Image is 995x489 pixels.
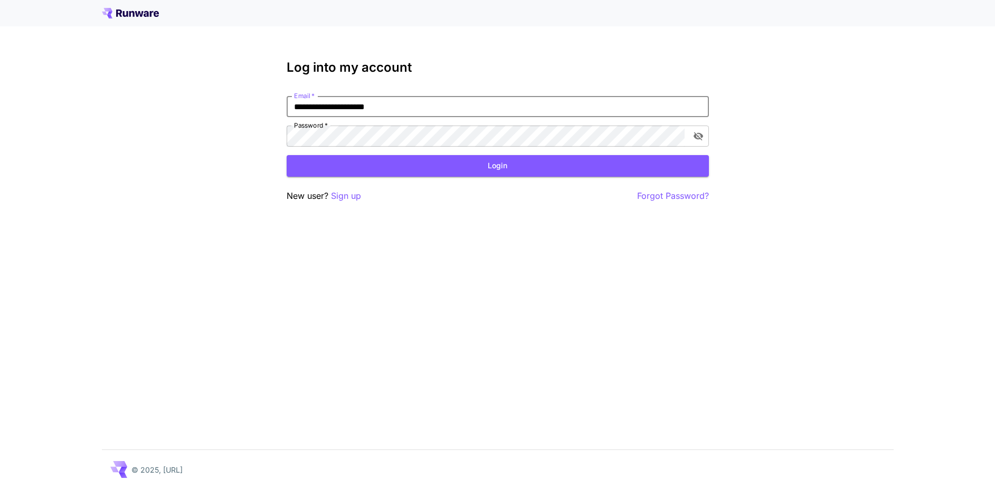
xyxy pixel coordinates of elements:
p: © 2025, [URL] [131,464,183,475]
label: Password [294,121,328,130]
button: toggle password visibility [689,127,708,146]
h3: Log into my account [287,60,709,75]
button: Sign up [331,189,361,203]
p: New user? [287,189,361,203]
label: Email [294,91,315,100]
button: Forgot Password? [637,189,709,203]
button: Login [287,155,709,177]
